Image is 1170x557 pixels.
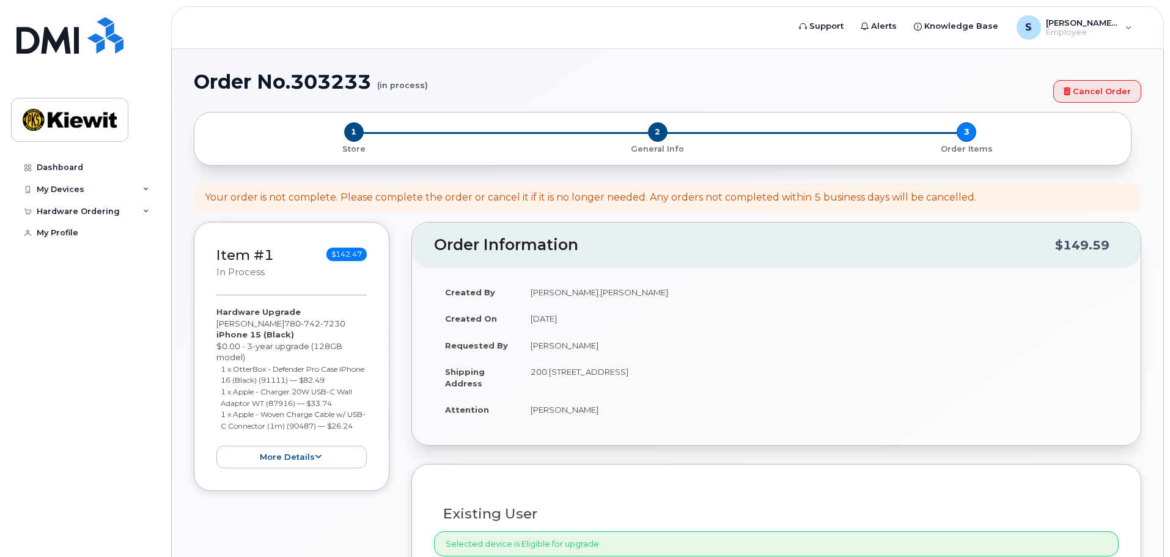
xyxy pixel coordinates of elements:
[1117,504,1161,548] iframe: Messenger Launcher
[520,332,1119,359] td: [PERSON_NAME]
[503,142,812,155] a: 2 General Info
[648,122,668,142] span: 2
[221,410,366,430] small: 1 x Apple - Woven Charge Cable w/ USB-C Connector (1m) (90487) — $26.24
[204,142,503,155] a: 1 Store
[520,396,1119,423] td: [PERSON_NAME]
[221,364,364,385] small: 1 x OtterBox - Defender Pro Case iPhone 16 (Black) (91111) — $82.49
[326,248,367,261] span: $142.47
[445,314,497,323] strong: Created On
[216,267,265,278] small: in process
[1053,80,1141,103] a: Cancel Order
[377,71,428,90] small: (in process)
[216,330,294,339] strong: iPhone 15 (Black)
[445,341,508,350] strong: Requested By
[520,358,1119,396] td: 200 [STREET_ADDRESS]
[344,122,364,142] span: 1
[443,506,1109,522] h3: Existing User
[194,71,1047,92] h1: Order No.303233
[434,237,1055,254] h2: Order Information
[216,307,301,317] strong: Hardware Upgrade
[216,246,274,264] a: Item #1
[216,306,367,468] div: [PERSON_NAME] $0.00 - 3-year upgrade (128GB model)
[301,319,320,328] span: 742
[221,387,352,408] small: 1 x Apple - Charger 20W USB-C Wall Adaptor WT (87916) — $33.74
[445,287,495,297] strong: Created By
[445,405,489,415] strong: Attention
[209,144,498,155] p: Store
[520,305,1119,332] td: [DATE]
[434,531,1119,556] div: Selected device is Eligible for upgrade
[205,191,976,205] div: Your order is not complete. Please complete the order or cancel it if it is no longer needed. Any...
[1055,234,1109,257] div: $149.59
[520,279,1119,306] td: [PERSON_NAME].[PERSON_NAME]
[284,319,345,328] span: 780
[216,446,367,468] button: more details
[508,144,807,155] p: General Info
[320,319,345,328] span: 7230
[445,367,485,388] strong: Shipping Address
